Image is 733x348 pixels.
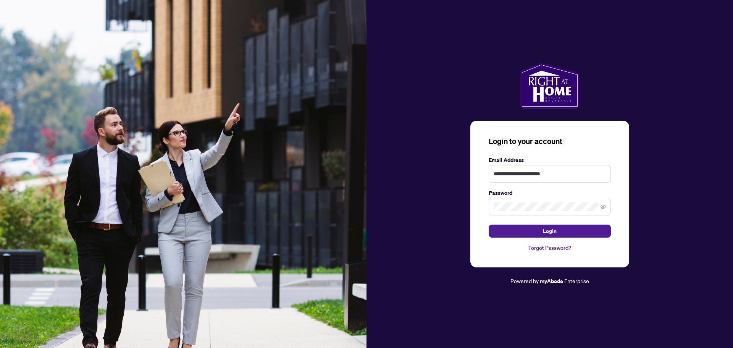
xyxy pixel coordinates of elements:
h3: Login to your account [489,136,611,147]
span: Enterprise [564,277,589,284]
a: myAbode [540,277,563,285]
button: Login [489,225,611,238]
img: ma-logo [520,63,579,108]
label: Password [489,189,611,197]
label: Email Address [489,156,611,164]
a: Forgot Password? [489,244,611,252]
span: Powered by [510,277,539,284]
span: Login [543,225,557,237]
span: eye-invisible [601,204,606,209]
